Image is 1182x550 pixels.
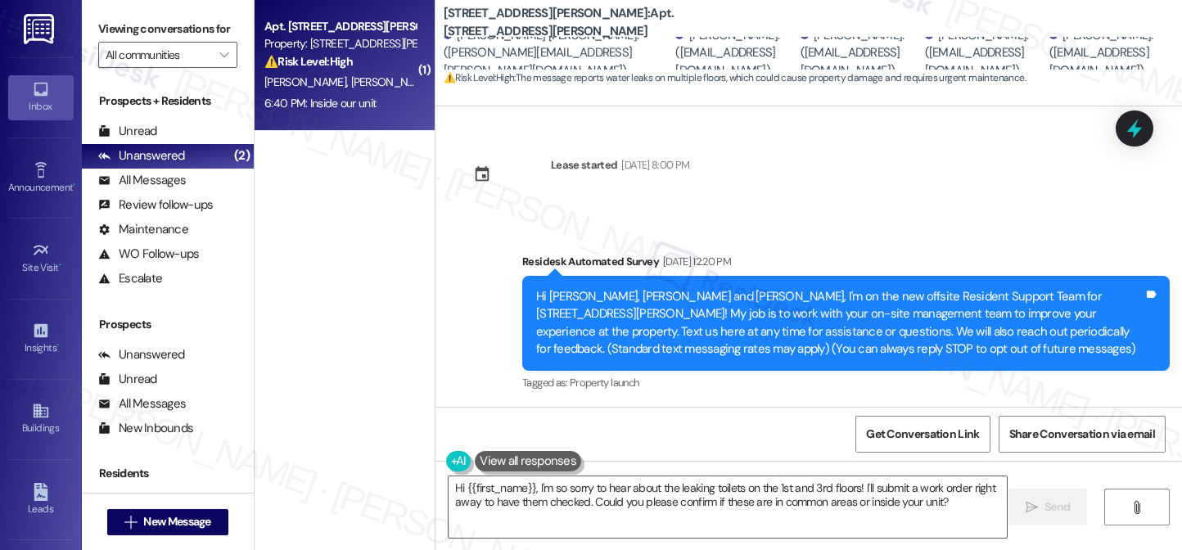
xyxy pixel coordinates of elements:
[264,18,416,35] div: Apt. [STREET_ADDRESS][PERSON_NAME]
[98,16,237,42] label: Viewing conversations for
[8,237,74,281] a: Site Visit •
[219,48,228,61] i: 
[551,156,618,174] div: Lease started
[98,221,188,238] div: Maintenance
[925,27,1045,79] div: [PERSON_NAME]. ([EMAIL_ADDRESS][DOMAIN_NAME])
[444,5,771,40] b: [STREET_ADDRESS][PERSON_NAME]: Apt. [STREET_ADDRESS][PERSON_NAME]
[1009,426,1155,443] span: Share Conversation via email
[522,371,1170,394] div: Tagged as:
[801,27,921,79] div: [PERSON_NAME]. ([EMAIL_ADDRESS][DOMAIN_NAME])
[264,74,351,89] span: [PERSON_NAME]
[98,246,199,263] div: WO Follow-ups
[999,416,1166,453] button: Share Conversation via email
[24,14,57,44] img: ResiDesk Logo
[264,35,416,52] div: Property: [STREET_ADDRESS][PERSON_NAME]
[444,71,514,84] strong: ⚠️ Risk Level: High
[73,179,75,191] span: •
[143,513,210,530] span: New Message
[855,416,990,453] button: Get Conversation Link
[98,172,186,189] div: All Messages
[264,54,353,69] strong: ⚠️ Risk Level: High
[8,397,74,441] a: Buildings
[1026,501,1038,514] i: 
[522,253,1170,276] div: Residesk Automated Survey
[570,376,638,390] span: Property launch
[82,92,254,110] div: Prospects + Residents
[8,75,74,119] a: Inbox
[124,516,137,529] i: 
[444,27,671,79] div: [PERSON_NAME] [PERSON_NAME]. ([PERSON_NAME][EMAIL_ADDRESS][PERSON_NAME][DOMAIN_NAME])
[1044,498,1070,516] span: Send
[659,253,731,270] div: [DATE] 12:20 PM
[82,465,254,482] div: Residents
[98,196,213,214] div: Review follow-ups
[98,371,157,388] div: Unread
[536,288,1144,358] div: Hi [PERSON_NAME], [PERSON_NAME] and [PERSON_NAME], I'm on the new offsite Resident Support Team f...
[449,476,1007,538] textarea: Hi {{first_name}}, I'm so sorry to hear about the leaking toilets on the 1st and 3rd floors! I'll...
[98,270,162,287] div: Escalate
[107,509,228,535] button: New Message
[98,420,193,437] div: New Inbounds
[59,259,61,271] span: •
[1130,501,1143,514] i: 
[230,143,254,169] div: (2)
[675,27,796,79] div: [PERSON_NAME]. ([EMAIL_ADDRESS][DOMAIN_NAME])
[1008,489,1088,525] button: Send
[56,340,59,351] span: •
[98,147,185,165] div: Unanswered
[617,156,689,174] div: [DATE] 8:00 PM
[264,96,376,110] div: 6:40 PM: Inside our unit
[8,317,74,361] a: Insights •
[8,478,74,522] a: Leads
[1049,27,1170,79] div: [PERSON_NAME]. ([EMAIL_ADDRESS][DOMAIN_NAME])
[98,395,186,412] div: All Messages
[444,70,1026,87] span: : The message reports water leaks on multiple floors, which could cause property damage and requi...
[98,346,185,363] div: Unanswered
[350,74,437,89] span: [PERSON_NAME]
[98,123,157,140] div: Unread
[866,426,979,443] span: Get Conversation Link
[82,316,254,333] div: Prospects
[106,42,211,68] input: All communities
